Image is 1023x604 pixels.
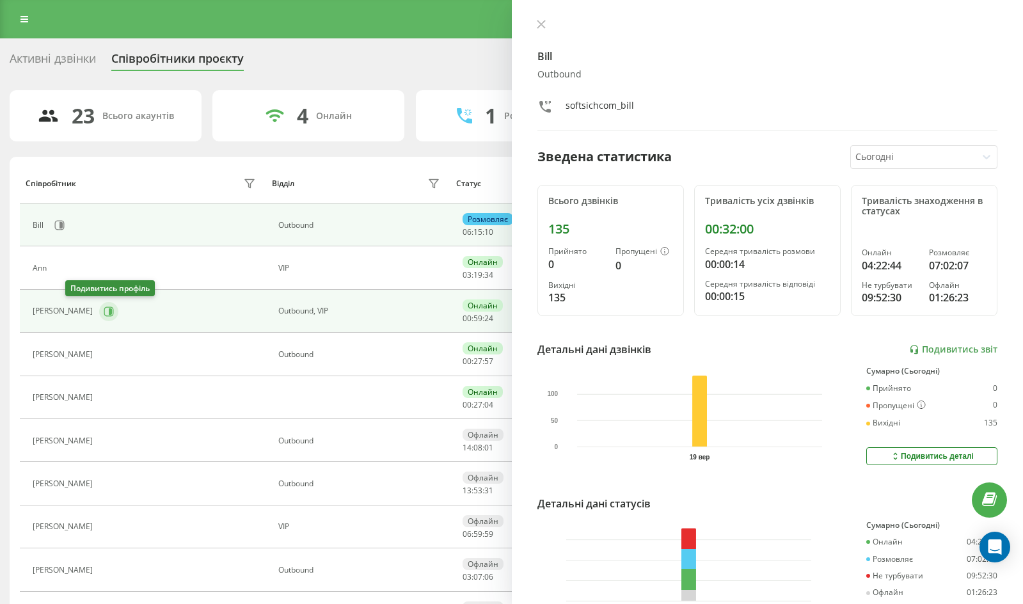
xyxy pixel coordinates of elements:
[615,247,673,257] div: Пропущені
[463,342,503,354] div: Онлайн
[993,401,997,411] div: 0
[705,247,830,256] div: Середня тривалість розмови
[473,356,482,367] span: 27
[548,290,606,305] div: 135
[463,299,503,312] div: Онлайн
[967,555,997,564] div: 07:02:07
[463,357,493,366] div: : :
[862,248,919,257] div: Онлайн
[463,429,504,441] div: Офлайн
[537,49,998,64] h4: Bill
[463,472,504,484] div: Офлайн
[111,52,244,72] div: Співробітники проєкту
[456,179,481,188] div: Статус
[463,226,472,237] span: 06
[866,537,903,546] div: Онлайн
[862,281,919,290] div: Не турбувати
[993,384,997,393] div: 0
[473,313,482,324] span: 59
[463,485,472,496] span: 13
[473,226,482,237] span: 15
[866,401,926,411] div: Пропущені
[26,179,76,188] div: Співробітник
[484,226,493,237] span: 10
[484,399,493,410] span: 04
[909,344,997,355] a: Подивитись звіт
[463,401,493,409] div: : :
[473,399,482,410] span: 27
[484,442,493,453] span: 01
[705,289,830,304] div: 00:00:15
[278,566,443,575] div: Оutbound
[463,443,493,452] div: : :
[278,479,443,488] div: Оutbound
[65,280,155,296] div: Подивитись профіль
[866,447,997,465] button: Подивитись деталі
[862,290,919,305] div: 09:52:30
[463,528,472,539] span: 06
[473,269,482,280] span: 19
[278,350,443,359] div: Оutbound
[705,280,830,289] div: Середня тривалість відповіді
[550,417,558,424] text: 50
[297,104,308,128] div: 4
[463,571,472,582] span: 03
[554,443,558,450] text: 0
[463,256,503,268] div: Онлайн
[537,69,998,80] div: Оutbound
[866,571,923,580] div: Не турбувати
[929,281,987,290] div: Офлайн
[473,571,482,582] span: 07
[463,558,504,570] div: Офлайн
[866,521,997,530] div: Сумарно (Сьогодні)
[463,386,503,398] div: Онлайн
[967,571,997,580] div: 09:52:30
[862,196,987,218] div: Тривалість знаходження в статусах
[929,248,987,257] div: Розмовляє
[473,528,482,539] span: 59
[463,271,493,280] div: : :
[473,442,482,453] span: 08
[484,485,493,496] span: 31
[485,104,496,128] div: 1
[463,399,472,410] span: 00
[33,479,96,488] div: [PERSON_NAME]
[316,111,352,122] div: Онлайн
[463,314,493,323] div: : :
[537,496,651,511] div: Детальні дані статусів
[866,588,903,597] div: Офлайн
[484,313,493,324] span: 24
[548,221,673,237] div: 135
[278,221,443,230] div: Оutbound
[967,588,997,597] div: 01:26:23
[984,418,997,427] div: 135
[890,451,974,461] div: Подивитись деталі
[102,111,174,122] div: Всього акаунтів
[33,522,96,531] div: [PERSON_NAME]
[548,196,673,207] div: Всього дзвінків
[484,571,493,582] span: 06
[548,247,606,256] div: Прийнято
[10,52,96,72] div: Активні дзвінки
[929,290,987,305] div: 01:26:23
[537,147,672,166] div: Зведена статистика
[929,258,987,273] div: 07:02:07
[484,269,493,280] span: 34
[473,485,482,496] span: 53
[463,486,493,495] div: : :
[979,532,1010,562] div: Open Intercom Messenger
[463,213,513,225] div: Розмовляє
[33,221,47,230] div: Bill
[866,418,900,427] div: Вихідні
[278,306,443,315] div: Оutbound, VIP
[33,264,50,273] div: Ann
[463,269,472,280] span: 03
[548,281,606,290] div: Вихідні
[547,391,558,398] text: 100
[504,111,566,122] div: Розмовляють
[33,393,96,402] div: [PERSON_NAME]
[484,528,493,539] span: 59
[463,573,493,582] div: : :
[463,313,472,324] span: 00
[548,257,606,272] div: 0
